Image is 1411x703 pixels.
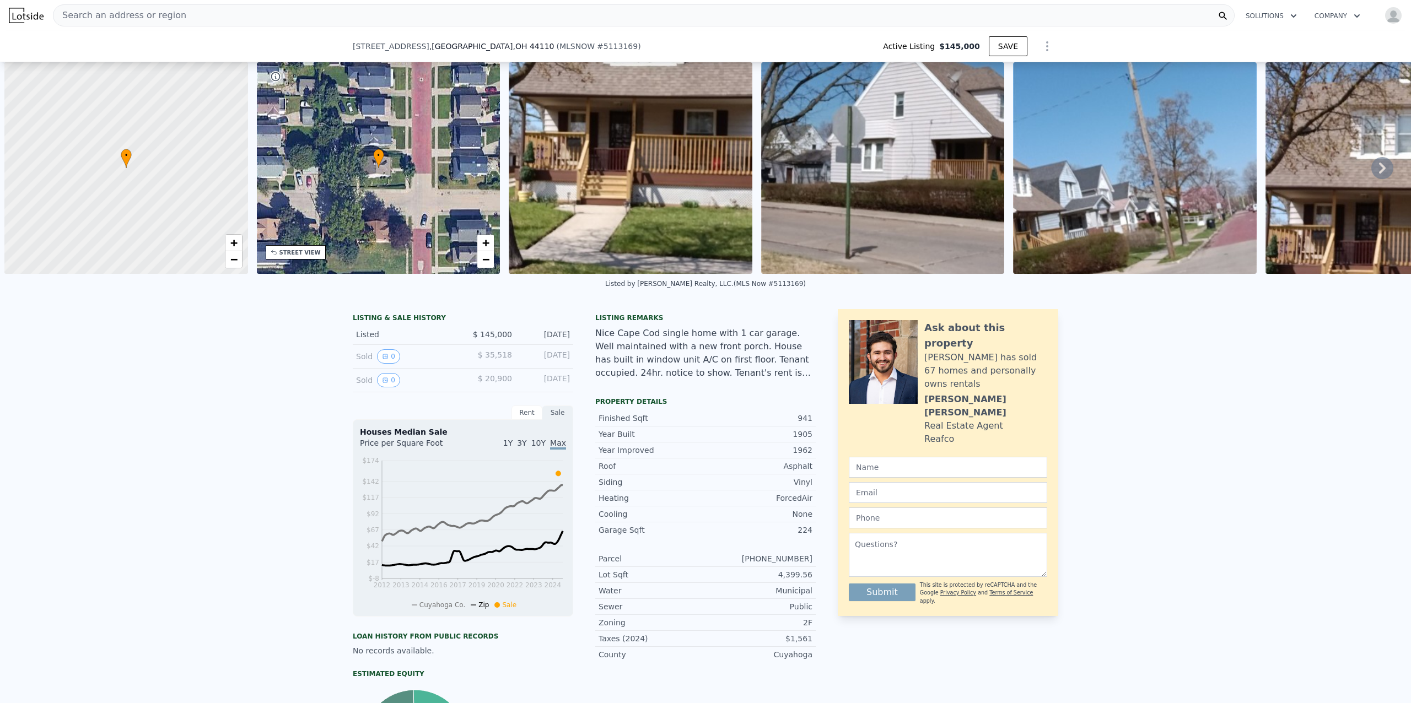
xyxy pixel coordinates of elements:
[373,150,384,160] span: •
[412,581,429,589] tspan: 2014
[230,252,237,266] span: −
[356,329,454,340] div: Listed
[367,526,379,534] tspan: $67
[477,235,494,251] a: Zoom in
[550,439,566,450] span: Max
[761,62,1005,274] img: Sale: 146444962 Parcel: 85341049
[595,397,816,406] div: Property details
[367,559,379,566] tspan: $17
[595,327,816,380] div: Nice Cape Cod single home with 1 car garage. Well maintained with a new front porch. House has bu...
[989,590,1033,596] a: Terms of Service
[373,149,384,168] div: •
[368,575,379,582] tspan: $-8
[599,477,705,488] div: Siding
[419,601,466,609] span: Cuyahoga Co.
[1306,6,1369,26] button: Company
[525,581,542,589] tspan: 2023
[362,457,379,464] tspan: $174
[482,236,489,250] span: +
[849,482,1047,503] input: Email
[924,351,1047,391] div: [PERSON_NAME] has sold 67 homes and personally owns rentals
[849,583,915,601] button: Submit
[353,313,573,325] div: LISTING & SALE HISTORY
[279,248,321,257] div: STREET VIEW
[849,457,1047,478] input: Name
[849,507,1047,528] input: Phone
[360,437,463,455] div: Price per Square Foot
[940,590,976,596] a: Privacy Policy
[883,41,939,52] span: Active Listing
[595,313,816,322] div: Listing remarks
[705,633,812,644] div: $1,561
[556,41,640,52] div: ( )
[924,320,1047,351] div: Ask about this property
[705,413,812,424] div: 941
[509,62,752,274] img: Sale: 146444962 Parcel: 85341049
[705,569,812,580] div: 4,399.56
[599,493,705,504] div: Heating
[705,524,812,536] div: 224
[989,36,1027,56] button: SAVE
[924,393,1047,419] div: [PERSON_NAME] [PERSON_NAME]
[521,373,570,387] div: [DATE]
[599,461,705,472] div: Roof
[225,251,242,268] a: Zoom out
[599,524,705,536] div: Garage Sqft
[377,373,400,387] button: View historical data
[482,252,489,266] span: −
[599,601,705,612] div: Sewer
[605,280,806,288] div: Listed by [PERSON_NAME] Realty, LLC. (MLS Now #5113169)
[705,649,812,660] div: Cuyahoga
[521,329,570,340] div: [DATE]
[517,439,526,447] span: 3Y
[473,330,512,339] span: $ 145,000
[559,42,595,51] span: MLSNOW
[513,42,554,51] span: , OH 44110
[924,419,1003,432] div: Real Estate Agent
[599,553,705,564] div: Parcel
[599,445,705,456] div: Year Improved
[705,429,812,440] div: 1905
[478,374,512,383] span: $ 20,900
[478,350,512,359] span: $ 35,518
[1013,62,1257,274] img: Sale: 146444962 Parcel: 85341049
[367,542,379,550] tspan: $42
[939,41,980,52] span: $145,000
[705,553,812,564] div: [PHONE_NUMBER]
[599,509,705,520] div: Cooling
[599,617,705,628] div: Zoning
[9,8,44,23] img: Lotside
[487,581,504,589] tspan: 2020
[449,581,466,589] tspan: 2017
[705,617,812,628] div: 2F
[374,581,391,589] tspan: 2012
[511,405,542,420] div: Rent
[705,509,812,520] div: None
[121,149,132,168] div: •
[468,581,486,589] tspan: 2019
[1385,7,1402,24] img: avatar
[521,349,570,364] div: [DATE]
[705,445,812,456] div: 1962
[705,461,812,472] div: Asphalt
[599,649,705,660] div: County
[545,581,562,589] tspan: 2024
[353,645,573,656] div: No records available.
[362,478,379,485] tspan: $142
[478,601,489,609] span: Zip
[1036,35,1058,57] button: Show Options
[353,41,429,52] span: [STREET_ADDRESS]
[597,42,638,51] span: # 5113169
[53,9,186,22] span: Search an address or region
[542,405,573,420] div: Sale
[705,493,812,504] div: ForcedAir
[503,439,513,447] span: 1Y
[1237,6,1306,26] button: Solutions
[377,349,400,364] button: View historical data
[507,581,524,589] tspan: 2022
[705,585,812,596] div: Municipal
[599,569,705,580] div: Lot Sqft
[230,236,237,250] span: +
[477,251,494,268] a: Zoom out
[121,150,132,160] span: •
